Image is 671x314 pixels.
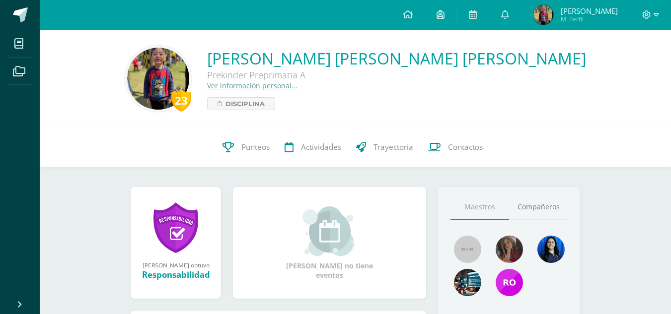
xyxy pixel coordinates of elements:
a: Actividades [277,127,349,167]
div: [PERSON_NAME] no tiene eventos [280,206,379,280]
a: Ver información personal... [207,81,298,90]
img: 6719bbf75b935729a37398d1bd0b0711.png [496,269,523,296]
span: Contactos [448,142,483,152]
img: 855e41caca19997153bb2d8696b63df4.png [454,269,481,296]
img: 55x55 [454,236,481,263]
span: Disciplina [225,98,265,110]
div: Prekinder Preprimaria A [207,69,505,81]
div: [PERSON_NAME] obtuvo [141,261,211,269]
span: Mi Perfil [561,15,618,23]
img: a09ad8bbb6338c18c3dbec4a42e81e84.png [537,236,565,263]
a: [PERSON_NAME] [PERSON_NAME] [PERSON_NAME] [207,48,586,69]
a: Punteos [215,127,277,167]
span: Trayectoria [373,142,413,152]
a: Disciplina [207,97,275,110]
img: 37fe3ee38833a6adb74bf76fd42a3bf6.png [496,236,523,263]
span: Punteos [241,142,270,152]
a: Trayectoria [349,127,421,167]
span: Actividades [301,142,341,152]
img: c8b34d750661d411b405f83bd8e0fe71.png [127,48,189,110]
span: [PERSON_NAME] [561,6,618,16]
div: 23 [171,89,191,112]
a: Maestros [450,194,509,220]
img: 54661874512d3b352df62aa2c84c13fc.png [533,5,553,25]
a: Contactos [421,127,490,167]
a: Compañeros [509,194,568,220]
div: Responsabilidad [141,269,211,280]
img: event_small.png [302,206,357,256]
